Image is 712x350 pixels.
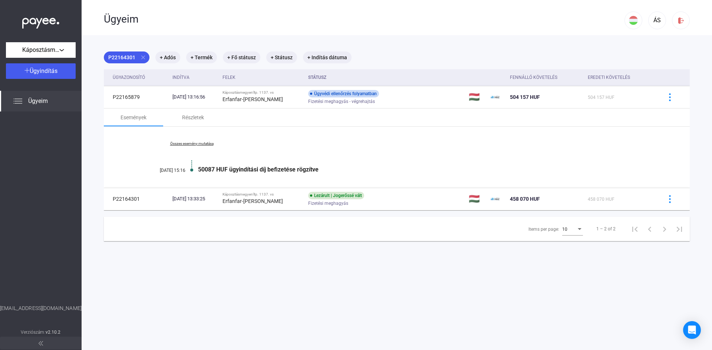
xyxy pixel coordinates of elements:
div: [DATE] 13:16:56 [172,93,216,101]
th: Státusz [305,69,466,86]
button: Ügyindítás [6,63,76,79]
td: 🇭🇺 [466,188,488,210]
div: [DATE] 13:33:25 [172,195,216,203]
div: Eredeti követelés [588,73,653,82]
button: more-blue [662,191,678,207]
div: Részletek [182,113,204,122]
div: [DATE] 15:16 [141,168,185,173]
strong: Erfanfar-[PERSON_NAME] [222,96,283,102]
mat-chip: + Fő státusz [223,51,260,63]
span: Fizetési meghagyás - végrehajtás [308,97,375,106]
td: P22165879 [104,86,169,108]
div: Ügyazonosító [113,73,167,82]
span: 504 157 HUF [510,94,540,100]
div: Ügyazonosító [113,73,145,82]
span: 504 157 HUF [588,95,614,100]
span: Káposztásmegyeri ltp. 1137. [22,46,59,54]
div: Káposztásmegyeri ltp. 1137. vs [222,90,302,95]
button: Káposztásmegyeri ltp. 1137. [6,42,76,58]
div: Ügyeim [104,13,624,26]
span: Ügyindítás [30,67,57,74]
button: First page [627,221,642,236]
mat-chip: + Termék [186,51,217,63]
div: Eredeti követelés [588,73,630,82]
div: Események [121,113,146,122]
button: logout-red [672,11,690,29]
img: logout-red [677,17,685,24]
span: Ügyeim [28,97,48,106]
div: 50087 HUF ügyindítási díj befizetése rögzítve [198,166,653,173]
div: Indítva [172,73,189,82]
mat-chip: P22164301 [104,51,149,63]
img: HU [629,16,638,25]
button: ÁS [648,11,666,29]
td: 🇭🇺 [466,86,488,108]
div: Lezárult | Jogerőssé vált [308,192,364,199]
span: 458 070 HUF [588,197,614,202]
span: Fizetési meghagyás [308,199,348,208]
strong: Erfanfar-[PERSON_NAME] [222,198,283,204]
img: more-blue [666,93,674,101]
span: 10 [562,227,567,232]
div: Open Intercom Messenger [683,321,701,339]
div: Ügyvédi ellenőrzés folyamatban [308,90,379,97]
mat-select: Items per page: [562,224,583,233]
img: arrow-double-left-grey.svg [39,341,43,346]
mat-chip: + Indítás dátuma [303,51,352,63]
div: 1 – 2 of 2 [596,224,616,233]
div: Fennálló követelés [510,73,557,82]
mat-chip: + Státusz [266,51,297,63]
div: Indítva [172,73,216,82]
div: Items per page: [528,225,559,234]
div: Káposztásmegyeri ltp. 1137. vs [222,192,302,197]
div: Fennálló követelés [510,73,581,82]
button: Last page [672,221,687,236]
button: more-blue [662,89,678,105]
img: ehaz-mini [491,194,500,203]
a: Összes esemény mutatása [141,141,243,146]
td: P22164301 [104,188,169,210]
span: 458 070 HUF [510,196,540,202]
button: Next page [657,221,672,236]
button: HU [624,11,642,29]
img: more-blue [666,195,674,203]
img: ehaz-mini [491,93,500,101]
img: list.svg [13,97,22,106]
mat-chip: + Adós [155,51,180,63]
button: Previous page [642,221,657,236]
img: plus-white.svg [24,68,30,73]
div: Felek [222,73,235,82]
mat-icon: close [140,54,146,61]
div: ÁS [651,16,663,25]
strong: v2.10.2 [46,330,61,335]
div: Felek [222,73,302,82]
img: white-payee-white-dot.svg [22,14,59,29]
